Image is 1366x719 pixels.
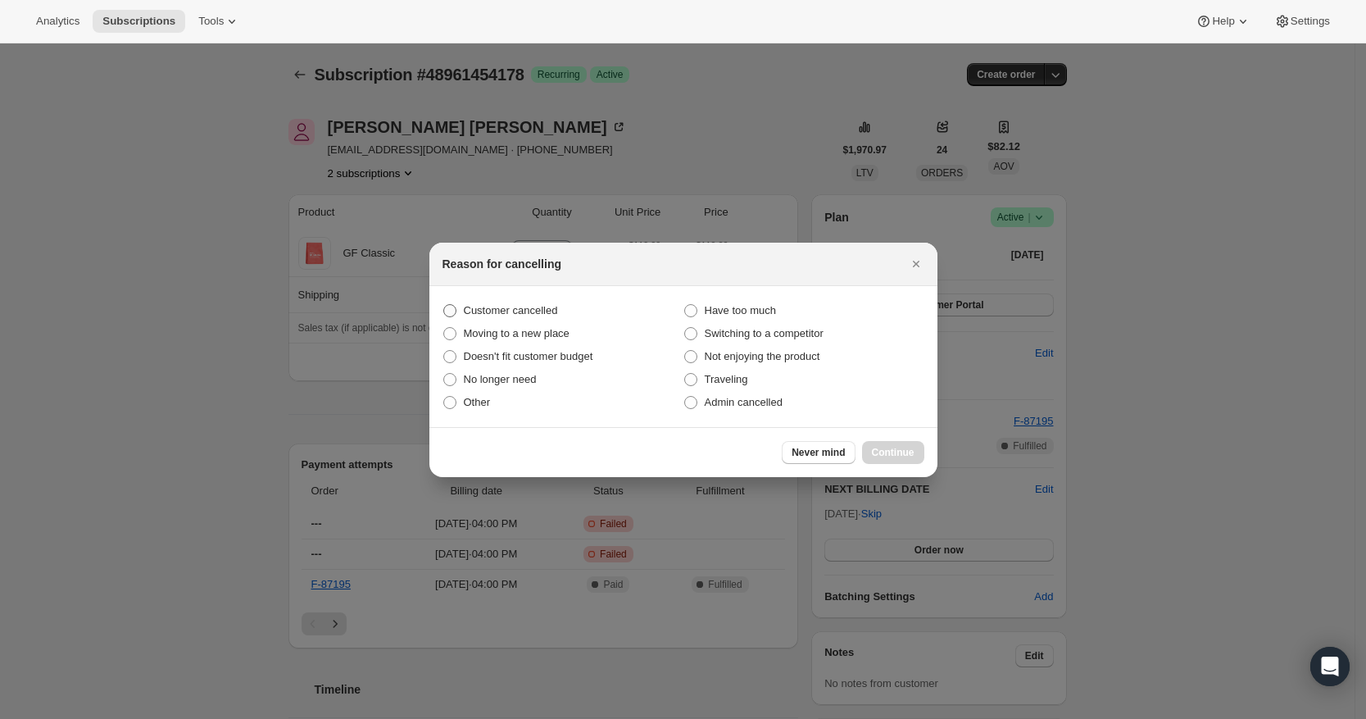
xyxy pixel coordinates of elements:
[1264,10,1340,33] button: Settings
[782,441,855,464] button: Never mind
[1291,15,1330,28] span: Settings
[705,304,776,316] span: Have too much
[188,10,250,33] button: Tools
[102,15,175,28] span: Subscriptions
[464,373,537,385] span: No longer need
[1186,10,1260,33] button: Help
[464,396,491,408] span: Other
[705,327,824,339] span: Switching to a competitor
[1310,647,1350,686] div: Open Intercom Messenger
[705,350,820,362] span: Not enjoying the product
[705,373,748,385] span: Traveling
[464,350,593,362] span: Doesn't fit customer budget
[198,15,224,28] span: Tools
[1212,15,1234,28] span: Help
[93,10,185,33] button: Subscriptions
[36,15,79,28] span: Analytics
[705,396,783,408] span: Admin cancelled
[792,446,845,459] span: Never mind
[905,253,928,275] button: Close
[442,256,561,272] h2: Reason for cancelling
[464,327,570,339] span: Moving to a new place
[26,10,89,33] button: Analytics
[464,304,558,316] span: Customer cancelled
